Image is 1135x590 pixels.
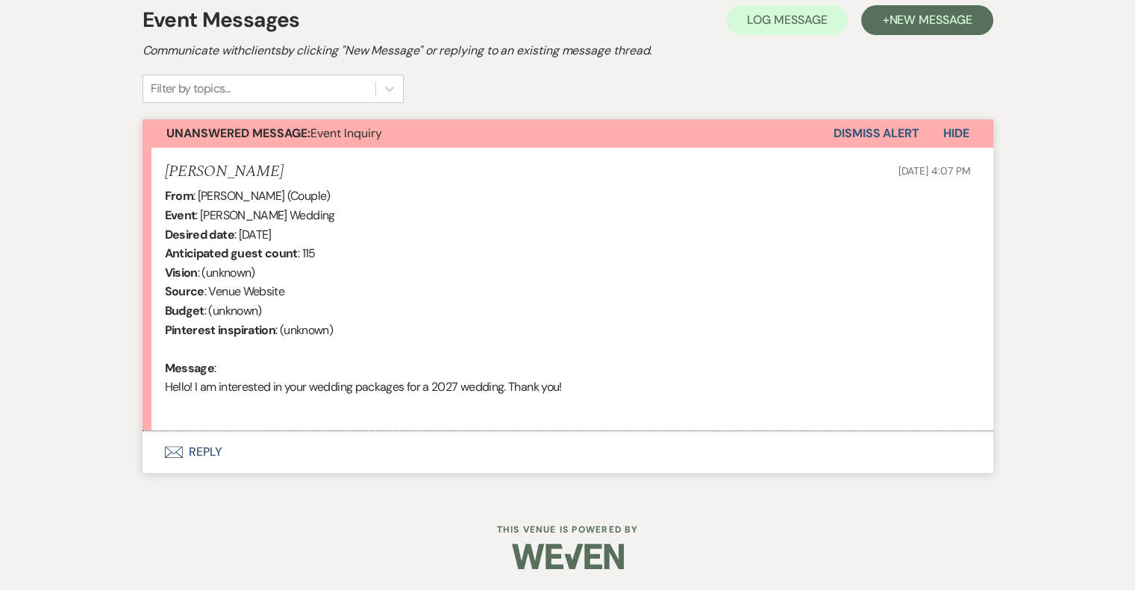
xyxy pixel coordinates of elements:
[165,188,193,204] b: From
[143,4,300,36] h1: Event Messages
[726,5,848,35] button: Log Message
[166,125,382,141] span: Event Inquiry
[898,164,970,178] span: [DATE] 4:07 PM
[165,207,196,223] b: Event
[943,125,969,141] span: Hide
[889,12,972,28] span: New Message
[151,80,231,98] div: Filter by topics...
[834,119,919,148] button: Dismiss Alert
[165,227,234,242] b: Desired date
[512,530,624,583] img: Weven Logo
[165,303,204,318] b: Budget
[747,12,827,28] span: Log Message
[165,283,204,299] b: Source
[919,119,993,148] button: Hide
[143,431,993,473] button: Reply
[165,322,276,338] b: Pinterest inspiration
[165,265,198,280] b: Vision
[166,125,310,141] strong: Unanswered Message:
[165,245,298,261] b: Anticipated guest count
[165,163,284,181] h5: [PERSON_NAME]
[143,42,993,60] h2: Communicate with clients by clicking "New Message" or replying to an existing message thread.
[165,360,215,376] b: Message
[861,5,992,35] button: +New Message
[165,186,971,415] div: : [PERSON_NAME] (Couple) : [PERSON_NAME] Wedding : [DATE] : 115 : (unknown) : Venue Website : (un...
[143,119,834,148] button: Unanswered Message:Event Inquiry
